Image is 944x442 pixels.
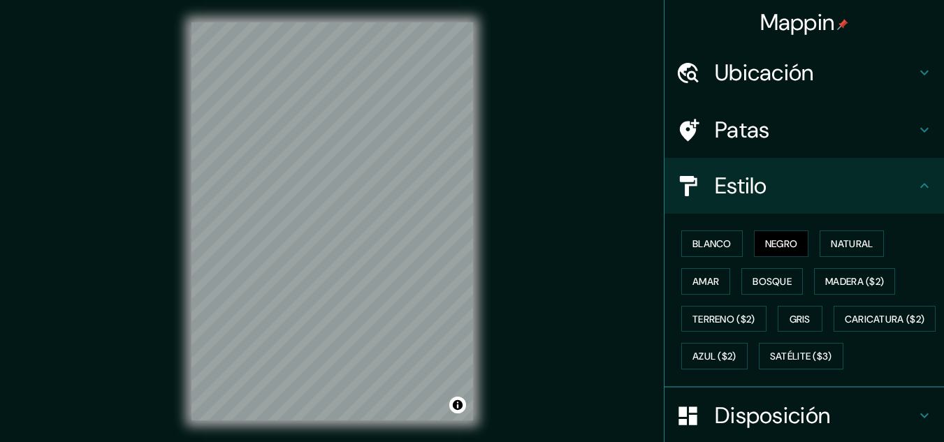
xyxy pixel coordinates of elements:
[692,237,732,250] font: Blanco
[191,22,473,420] canvas: Mapa
[753,275,792,288] font: Bosque
[715,171,767,200] font: Estilo
[778,306,822,332] button: Gris
[681,268,730,295] button: Amar
[741,268,803,295] button: Bosque
[681,343,748,369] button: Azul ($2)
[765,237,798,250] font: Negro
[820,230,884,257] button: Natural
[692,275,719,288] font: Amar
[715,58,814,87] font: Ubicación
[790,313,811,325] font: Gris
[665,102,944,158] div: Patas
[820,388,929,427] iframe: Lanzador de widgets de ayuda
[665,158,944,214] div: Estilo
[814,268,895,295] button: Madera ($2)
[834,306,936,332] button: Caricatura ($2)
[692,351,736,363] font: Azul ($2)
[831,237,873,250] font: Natural
[837,19,848,30] img: pin-icon.png
[449,397,466,413] button: Activar o desactivar atribución
[760,8,835,37] font: Mappin
[715,115,770,145] font: Patas
[845,313,925,325] font: Caricatura ($2)
[665,45,944,101] div: Ubicación
[681,306,767,332] button: Terreno ($2)
[681,230,743,257] button: Blanco
[754,230,809,257] button: Negro
[770,351,832,363] font: Satélite ($3)
[825,275,884,288] font: Madera ($2)
[692,313,755,325] font: Terreno ($2)
[759,343,843,369] button: Satélite ($3)
[715,401,830,430] font: Disposición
